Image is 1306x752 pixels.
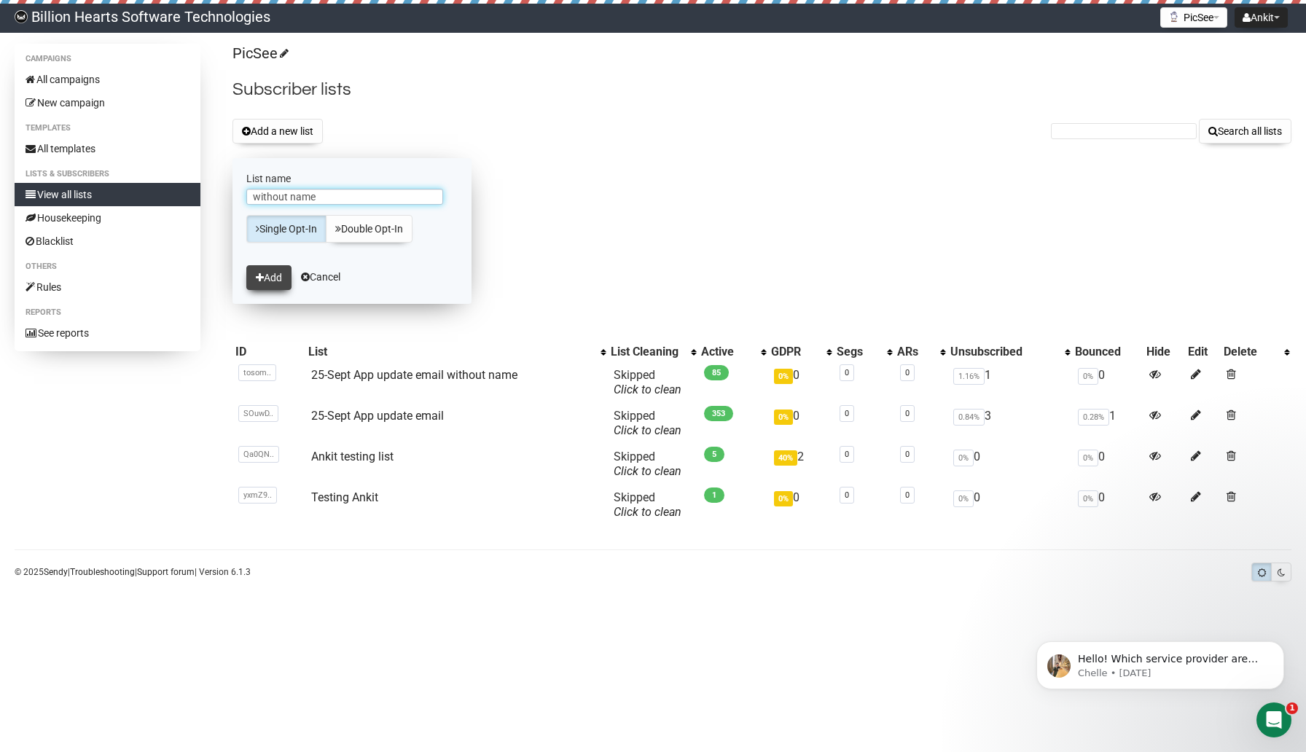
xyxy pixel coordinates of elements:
[15,206,200,230] a: Housekeeping
[614,368,681,396] span: Skipped
[845,368,849,377] a: 0
[326,215,412,243] a: Double Opt-In
[768,403,834,444] td: 0
[905,368,910,377] a: 0
[1168,11,1180,23] img: 1.png
[15,321,200,345] a: See reports
[614,423,681,437] a: Click to clean
[1078,490,1098,507] span: 0%
[1146,345,1182,359] div: Hide
[953,368,985,385] span: 1.16%
[1143,342,1185,362] th: Hide: No sort applied, sorting is disabled
[246,265,292,290] button: Add
[15,68,200,91] a: All campaigns
[704,447,724,462] span: 5
[771,345,819,359] div: GDPR
[15,120,200,137] li: Templates
[947,444,1072,485] td: 0
[311,490,378,504] a: Testing Ankit
[768,485,834,525] td: 0
[698,342,768,362] th: Active: No sort applied, activate to apply an ascending sort
[15,50,200,68] li: Campaigns
[947,362,1072,403] td: 1
[15,10,28,23] img: effe5b2fa787bc607dbd7d713549ef12
[774,369,793,384] span: 0%
[611,345,684,359] div: List Cleaning
[1160,7,1227,28] button: PicSee
[905,490,910,500] a: 0
[1078,409,1109,426] span: 0.28%
[1256,702,1291,737] iframe: Intercom live chat
[305,342,608,362] th: List: No sort applied, activate to apply an ascending sort
[1072,403,1143,444] td: 1
[15,258,200,275] li: Others
[1286,702,1298,714] span: 1
[308,345,593,359] div: List
[837,345,880,359] div: Segs
[834,342,894,362] th: Segs: No sort applied, activate to apply an ascending sort
[845,409,849,418] a: 0
[1072,485,1143,525] td: 0
[15,304,200,321] li: Reports
[953,450,974,466] span: 0%
[311,450,394,463] a: Ankit testing list
[1072,444,1143,485] td: 0
[1221,342,1291,362] th: Delete: No sort applied, activate to apply an ascending sort
[238,364,276,381] span: tosom..
[704,487,724,503] span: 1
[704,406,733,421] span: 353
[905,409,910,418] a: 0
[1072,342,1143,362] th: Bounced: No sort applied, sorting is disabled
[947,485,1072,525] td: 0
[1235,7,1288,28] button: Ankit
[774,491,793,506] span: 0%
[1072,362,1143,403] td: 0
[232,77,1291,103] h2: Subscriber lists
[311,409,444,423] a: 25-Sept App update email
[1224,345,1277,359] div: Delete
[137,567,195,577] a: Support forum
[950,345,1057,359] div: Unsubscribed
[15,91,200,114] a: New campaign
[15,165,200,183] li: Lists & subscribers
[238,405,278,422] span: SOuwD..
[232,342,305,362] th: ID: No sort applied, sorting is disabled
[246,172,458,185] label: List name
[1078,368,1098,385] span: 0%
[614,409,681,437] span: Skipped
[614,490,681,519] span: Skipped
[614,464,681,478] a: Click to clean
[953,490,974,507] span: 0%
[1188,345,1218,359] div: Edit
[15,183,200,206] a: View all lists
[238,487,277,504] span: yxmZ9..
[704,365,729,380] span: 85
[15,564,251,580] p: © 2025 | | | Version 6.1.3
[953,409,985,426] span: 0.84%
[235,345,302,359] div: ID
[845,450,849,459] a: 0
[15,275,200,299] a: Rules
[15,230,200,253] a: Blacklist
[614,505,681,519] a: Click to clean
[608,342,698,362] th: List Cleaning: No sort applied, activate to apply an ascending sort
[232,119,323,144] button: Add a new list
[768,444,834,485] td: 2
[1075,345,1141,359] div: Bounced
[701,345,754,359] div: Active
[768,342,834,362] th: GDPR: No sort applied, activate to apply an ascending sort
[246,215,326,243] a: Single Opt-In
[768,362,834,403] td: 0
[774,450,797,466] span: 40%
[905,450,910,459] a: 0
[44,567,68,577] a: Sendy
[614,450,681,478] span: Skipped
[1014,611,1306,713] iframe: Intercom notifications message
[1078,450,1098,466] span: 0%
[311,368,517,382] a: 25-Sept App update email without name
[894,342,947,362] th: ARs: No sort applied, activate to apply an ascending sort
[232,44,286,62] a: PicSee
[947,342,1072,362] th: Unsubscribed: No sort applied, activate to apply an ascending sort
